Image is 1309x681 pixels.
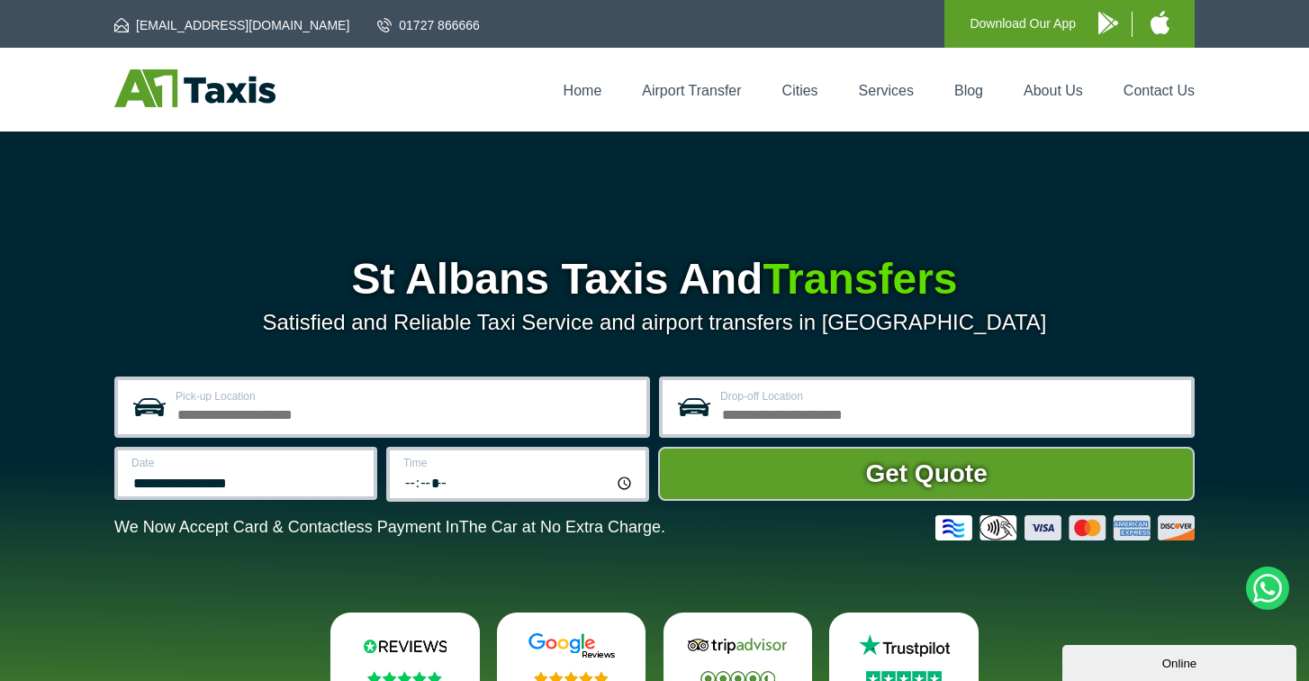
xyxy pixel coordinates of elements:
[642,83,741,98] a: Airport Transfer
[131,458,363,468] label: Date
[114,518,665,537] p: We Now Accept Card & Contactless Payment In
[720,391,1180,402] label: Drop-off Location
[954,83,983,98] a: Blog
[850,632,958,659] img: Trustpilot
[1151,11,1169,34] img: A1 Taxis iPhone App
[763,255,957,303] span: Transfers
[518,632,626,659] img: Google
[459,518,665,536] span: The Car at No Extra Charge.
[351,632,459,659] img: Reviews.io
[114,310,1195,335] p: Satisfied and Reliable Taxi Service and airport transfers in [GEOGRAPHIC_DATA]
[935,515,1195,540] img: Credit And Debit Cards
[176,391,636,402] label: Pick-up Location
[658,447,1195,501] button: Get Quote
[1098,12,1118,34] img: A1 Taxis Android App
[1062,641,1300,681] iframe: chat widget
[1124,83,1195,98] a: Contact Us
[970,13,1076,35] p: Download Our App
[564,83,602,98] a: Home
[114,258,1195,301] h1: St Albans Taxis And
[114,69,275,107] img: A1 Taxis St Albans LTD
[114,16,349,34] a: [EMAIL_ADDRESS][DOMAIN_NAME]
[377,16,480,34] a: 01727 866666
[782,83,818,98] a: Cities
[403,458,635,468] label: Time
[683,632,791,659] img: Tripadvisor
[859,83,914,98] a: Services
[1024,83,1083,98] a: About Us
